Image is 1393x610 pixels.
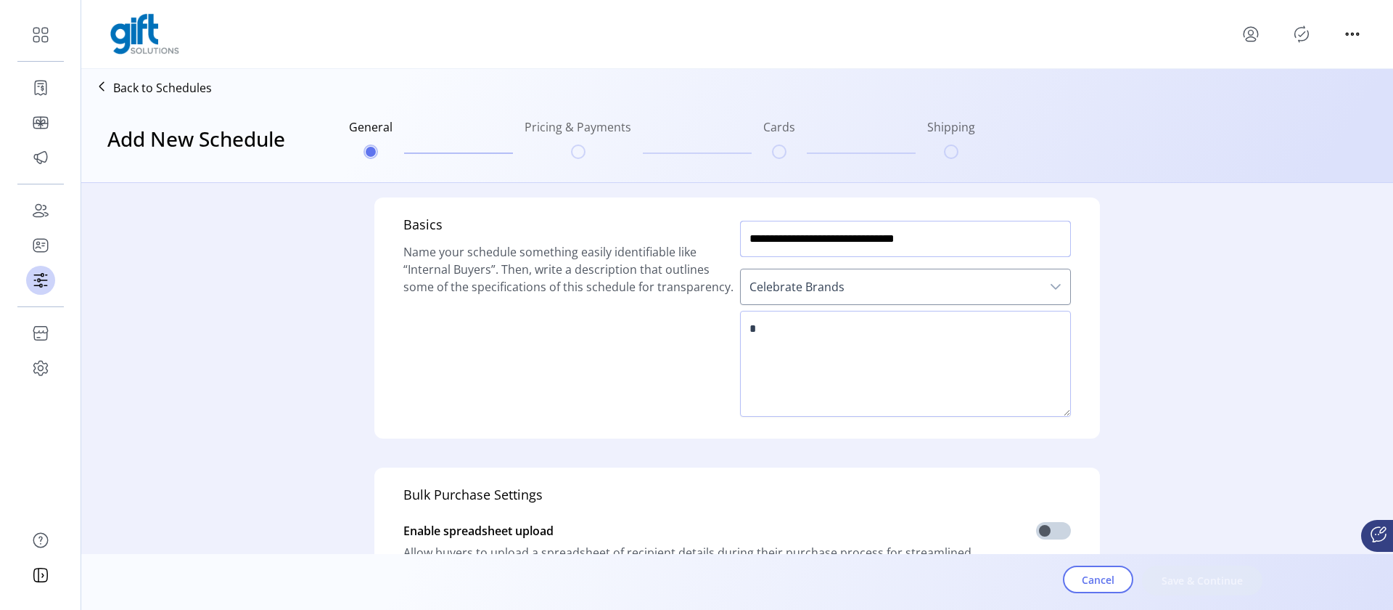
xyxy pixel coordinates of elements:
button: menu [1239,23,1262,46]
span: Name your schedule something easily identifiable like “Internal Buyers”. Then, write a descriptio... [403,244,734,295]
span: Celebrate Brands [741,269,1041,304]
h6: General [349,118,393,145]
h5: Bulk Purchase Settings [403,485,543,513]
button: menu [1341,23,1364,46]
button: Publisher Panel [1290,23,1313,46]
h3: Add New Schedule [107,123,285,154]
span: Allow buyers to upload a spreadsheet of recipient details during their purchase process for strea... [403,544,984,579]
p: Back to Schedules [113,79,212,97]
div: dropdown trigger [1041,269,1070,304]
span: Cancel [1082,572,1114,587]
button: Cancel [1063,566,1133,593]
img: logo [110,14,179,54]
span: Enable spreadsheet upload [403,522,554,540]
h5: Basics [403,215,734,243]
